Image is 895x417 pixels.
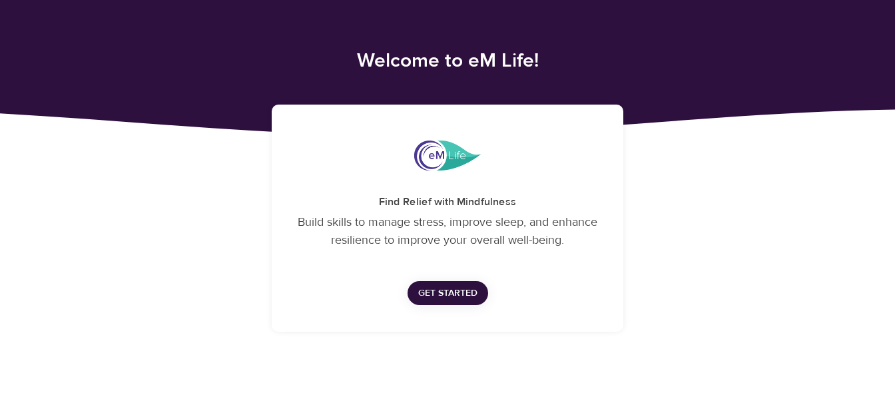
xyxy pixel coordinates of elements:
[414,141,481,171] img: eMindful_logo.png
[288,195,607,209] h5: Find Relief with Mindfulness
[408,281,488,306] button: Get Started
[84,48,811,73] h4: Welcome to eM Life!
[418,285,477,302] span: Get Started
[288,213,607,249] p: Build skills to manage stress, improve sleep, and enhance resilience to improve your overall well...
